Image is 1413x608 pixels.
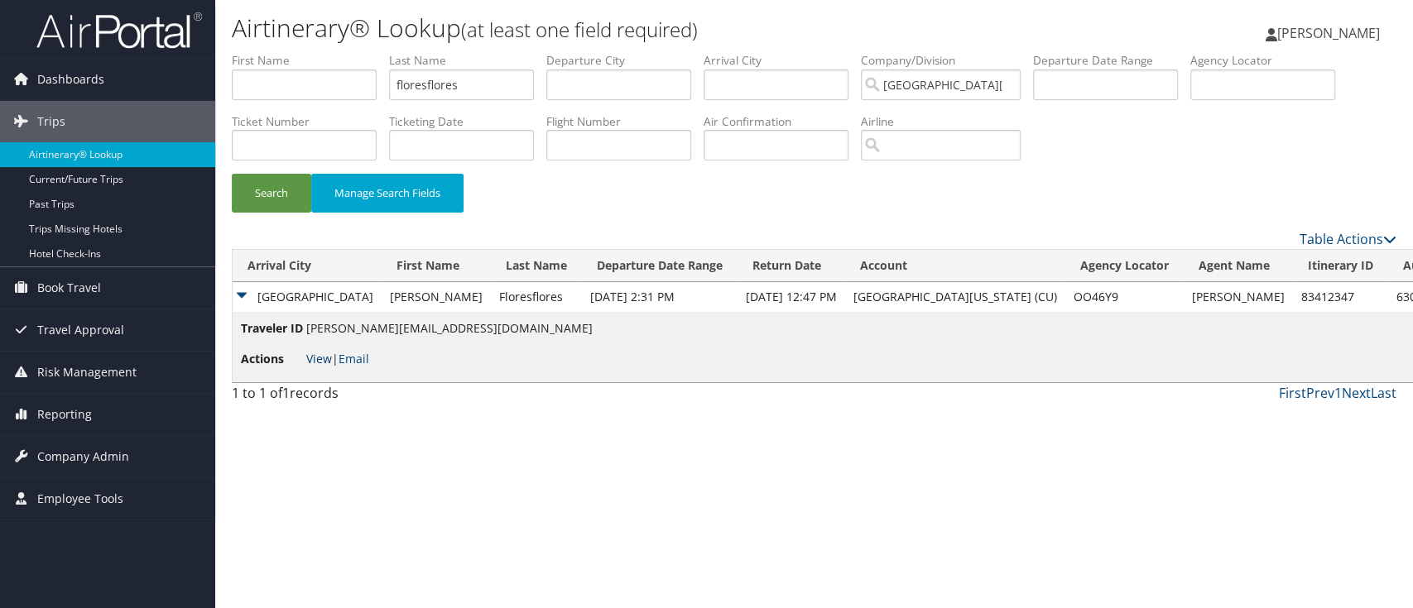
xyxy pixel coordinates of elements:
[1342,384,1371,402] a: Next
[1266,8,1396,58] a: [PERSON_NAME]
[37,101,65,142] span: Trips
[339,351,369,366] a: Email
[232,383,504,411] div: 1 to 1 of records
[306,320,593,336] span: [PERSON_NAME][EMAIL_ADDRESS][DOMAIN_NAME]
[491,282,582,312] td: Floresflores
[1277,24,1380,42] span: [PERSON_NAME]
[37,59,104,100] span: Dashboards
[282,384,290,402] span: 1
[1184,250,1293,282] th: Agent Name
[389,113,546,130] label: Ticketing Date
[382,250,491,282] th: First Name: activate to sort column ascending
[232,52,389,69] label: First Name
[1065,282,1184,312] td: OO46Y9
[37,309,124,351] span: Travel Approval
[232,113,389,130] label: Ticket Number
[37,352,137,393] span: Risk Management
[845,250,1065,282] th: Account: activate to sort column ascending
[232,174,311,213] button: Search
[1184,282,1293,312] td: [PERSON_NAME]
[546,113,704,130] label: Flight Number
[306,351,332,366] a: View
[1293,250,1388,282] th: Itinerary ID: activate to sort column ascending
[1190,52,1348,69] label: Agency Locator
[704,113,861,130] label: Air Confirmation
[1306,384,1334,402] a: Prev
[37,436,129,477] span: Company Admin
[37,394,92,435] span: Reporting
[738,250,845,282] th: Return Date: activate to sort column ascending
[738,282,845,312] td: [DATE] 12:47 PM
[704,52,861,69] label: Arrival City
[37,478,123,519] span: Employee Tools
[36,11,202,50] img: airportal-logo.png
[1300,230,1396,248] a: Table Actions
[1293,282,1388,312] td: 83412347
[546,52,704,69] label: Departure City
[1371,384,1396,402] a: Last
[582,250,738,282] th: Departure Date Range: activate to sort column ascending
[861,113,1033,130] label: Airline
[1065,250,1184,282] th: Agency Locator: activate to sort column ascending
[861,52,1033,69] label: Company/Division
[491,250,582,282] th: Last Name: activate to sort column ascending
[1033,52,1190,69] label: Departure Date Range
[306,351,369,366] span: |
[232,11,1008,45] h1: Airtinerary® Lookup
[389,52,546,69] label: Last Name
[37,267,101,309] span: Book Travel
[382,282,491,312] td: [PERSON_NAME]
[233,282,382,312] td: [GEOGRAPHIC_DATA]
[311,174,464,213] button: Manage Search Fields
[1279,384,1306,402] a: First
[845,282,1065,312] td: [GEOGRAPHIC_DATA][US_STATE] (CU)
[241,350,303,368] span: Actions
[233,250,382,282] th: Arrival City: activate to sort column ascending
[461,16,698,43] small: (at least one field required)
[582,282,738,312] td: [DATE] 2:31 PM
[1334,384,1342,402] a: 1
[241,319,303,338] span: Traveler ID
